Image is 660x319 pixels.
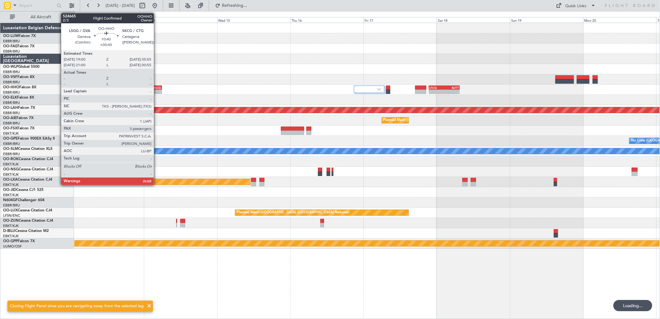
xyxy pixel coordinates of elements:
[3,152,20,156] a: EBBR/BRU
[99,127,111,131] div: LIMC
[3,121,20,126] a: EBBR/BRU
[3,127,17,130] span: OO-FSX
[437,17,510,23] div: Sat 18
[3,229,49,233] a: D-IBLUCessna Citation M2
[3,209,18,212] span: OO-LUX
[3,127,34,130] a: OO-FSXFalcon 7X
[3,96,17,99] span: OO-ELK
[16,15,66,19] span: All Aircraft
[76,12,86,18] div: [DATE]
[3,65,39,69] a: OO-WLPGlobal 5500
[3,141,20,146] a: EBBR/BRU
[99,131,111,135] div: -
[3,111,20,115] a: EBBR/BRU
[3,168,19,171] span: OO-NSG
[3,224,19,228] a: EBKT/KJK
[3,116,34,120] a: OO-AIEFalcon 7X
[3,75,34,79] a: OO-VSFFalcon 8X
[3,70,20,74] a: EBBR/BRU
[3,234,19,238] a: EBKT/KJK
[237,208,349,217] div: Planned Maint [GEOGRAPHIC_DATA] ([GEOGRAPHIC_DATA] National)
[290,17,364,23] div: Thu 16
[7,12,67,22] button: All Aircraft
[3,90,20,95] a: EBBR/BRU
[3,106,35,110] a: OO-LAHFalcon 7X
[3,239,35,243] a: OO-GPPFalcon 7X
[110,131,122,135] div: -
[145,86,161,90] div: SKCG
[3,178,18,182] span: OO-LXA
[3,193,19,197] a: EBKT/KJK
[3,162,19,167] a: EBKT/KJK
[3,39,20,44] a: EBBR/BRU
[3,244,22,249] a: UUMO/OSF
[364,17,437,23] div: Fri 17
[3,219,19,223] span: OO-ZUN
[3,168,53,171] a: OO-NSGCessna Citation CJ4
[129,86,145,90] div: LSGG
[110,127,122,131] div: KTEB
[3,44,17,48] span: OO-FAE
[3,44,34,48] a: OO-FAEFalcon 7X
[566,3,587,9] div: Quick Links
[10,303,144,309] div: Closing Flight Panel since you are navigating away from the selected leg
[145,90,161,94] div: -
[613,300,652,311] div: Loading...
[19,1,55,10] input: Airport
[429,90,444,94] div: -
[3,131,19,136] a: EBKT/KJK
[3,229,15,233] span: D-IBLU
[3,188,44,192] a: OO-JIDCessna CJ1 525
[3,239,18,243] span: OO-GPP
[217,17,291,23] div: Wed 15
[444,86,459,90] div: RJTT
[212,1,250,11] button: Refreshing...
[3,86,36,89] a: OO-HHOFalcon 8X
[71,17,144,23] div: Mon 13
[3,157,53,161] a: OO-ROKCessna Citation CJ4
[3,157,19,161] span: OO-ROK
[3,75,17,79] span: OO-VSF
[3,198,18,202] span: N604GF
[3,96,34,99] a: OO-ELKFalcon 8X
[3,80,20,85] a: EBBR/BRU
[3,34,36,38] a: OO-LUMFalcon 7X
[3,188,16,192] span: OO-JID
[3,137,55,141] a: OO-GPEFalcon 900EX EASy II
[3,106,18,110] span: OO-LAH
[583,17,657,23] div: Mon 20
[3,34,19,38] span: OO-LUM
[3,178,52,182] a: OO-LXACessna Citation CJ4
[429,86,444,90] div: LTCG
[3,219,53,223] a: OO-ZUNCessna Citation CJ4
[3,65,18,69] span: OO-WLP
[106,3,135,8] span: [DATE] - [DATE]
[3,49,20,54] a: EBBR/BRU
[3,209,52,212] a: OO-LUXCessna Citation CJ4
[3,203,20,208] a: EBBR/BRU
[3,213,20,218] a: LFSN/ENC
[383,116,496,125] div: Planned Maint [GEOGRAPHIC_DATA] ([GEOGRAPHIC_DATA] National)
[222,3,248,8] span: Refreshing...
[144,17,217,23] div: Tue 14
[3,137,18,141] span: OO-GPE
[3,198,44,202] a: N604GFChallenger 604
[3,100,20,105] a: EBBR/BRU
[377,88,381,90] img: arrow-gray.svg
[444,90,459,94] div: -
[510,17,583,23] div: Sun 19
[3,116,16,120] span: OO-AIE
[3,147,53,151] a: OO-SLMCessna Citation XLS
[3,172,19,177] a: EBKT/KJK
[3,86,19,89] span: OO-HHO
[129,90,145,94] div: -
[3,147,18,151] span: OO-SLM
[553,1,599,11] button: Quick Links
[3,183,19,187] a: EBKT/KJK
